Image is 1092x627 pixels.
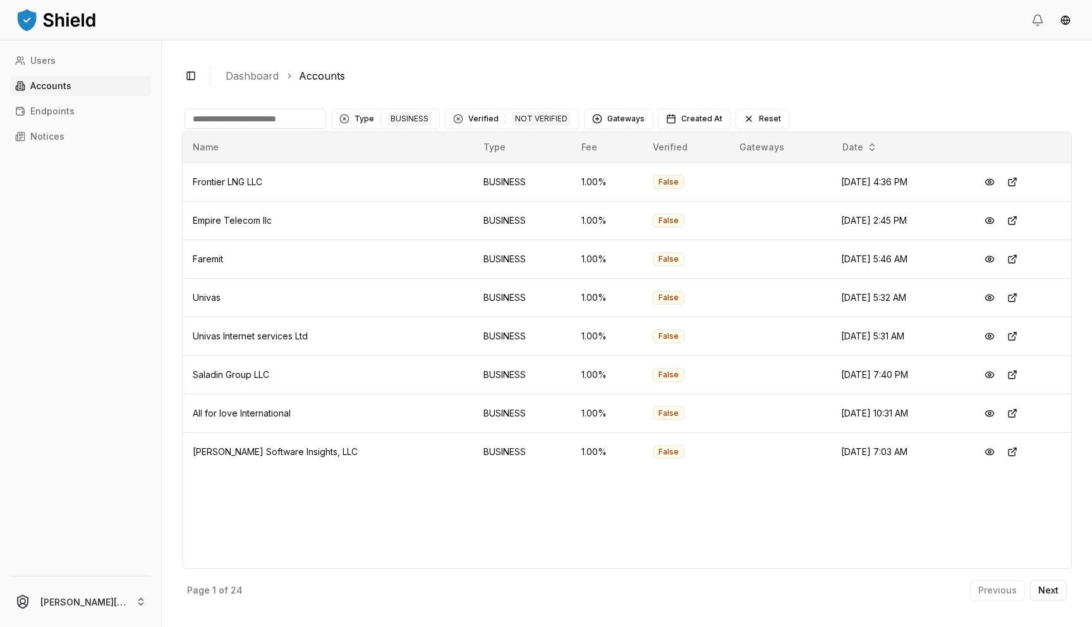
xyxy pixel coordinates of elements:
[581,176,607,187] span: 1.00 %
[473,355,571,394] td: BUSINESS
[15,7,97,32] img: ShieldPay Logo
[729,132,832,162] th: Gateways
[841,369,908,380] span: [DATE] 7:40 PM
[643,132,729,162] th: Verified
[193,215,272,226] span: Empire Telecom llc
[193,176,262,187] span: Frontier LNG LLC
[658,109,731,129] button: Created At
[837,137,882,157] button: Date
[10,51,151,71] a: Users
[387,112,432,126] div: BUSINESS
[30,56,56,65] p: Users
[10,101,151,121] a: Endpoints
[30,82,71,90] p: Accounts
[681,114,722,124] span: Created At
[581,408,607,418] span: 1.00 %
[473,394,571,432] td: BUSINESS
[584,109,653,129] button: Gateways
[193,331,308,341] span: Univas Internet services Ltd
[231,586,243,595] p: 24
[473,201,571,240] td: BUSINESS
[331,109,440,129] button: Clear Type filterTypeBUSINESS
[299,68,345,83] a: Accounts
[219,586,228,595] p: of
[453,114,463,124] div: Clear Verified filter
[581,331,607,341] span: 1.00 %
[581,446,607,457] span: 1.00 %
[841,408,908,418] span: [DATE] 10:31 AM
[40,595,126,609] p: [PERSON_NAME][EMAIL_ADDRESS][DOMAIN_NAME]
[581,253,607,264] span: 1.00 %
[473,278,571,317] td: BUSINESS
[841,331,904,341] span: [DATE] 5:31 AM
[571,132,643,162] th: Fee
[10,126,151,147] a: Notices
[193,369,269,380] span: Saladin Group LLC
[445,109,579,129] button: Clear Verified filterVerifiedNOT VERIFIED
[212,586,216,595] p: 1
[1038,586,1059,595] p: Next
[183,132,473,162] th: Name
[841,292,906,303] span: [DATE] 5:32 AM
[193,446,358,457] span: [PERSON_NAME] Software Insights, LLC
[226,68,279,83] a: Dashboard
[473,162,571,201] td: BUSINESS
[736,109,789,129] button: Reset filters
[581,369,607,380] span: 1.00 %
[841,176,907,187] span: [DATE] 4:36 PM
[193,253,223,264] span: Faremit
[30,132,64,141] p: Notices
[581,292,607,303] span: 1.00 %
[193,292,221,303] span: Univas
[512,112,571,126] div: NOT VERIFIED
[339,114,349,124] div: Clear Type filter
[226,68,1062,83] nav: breadcrumb
[5,581,156,622] button: [PERSON_NAME][EMAIL_ADDRESS][DOMAIN_NAME]
[1030,580,1067,600] button: Next
[841,446,907,457] span: [DATE] 7:03 AM
[473,240,571,278] td: BUSINESS
[841,253,907,264] span: [DATE] 5:46 AM
[473,132,571,162] th: Type
[841,215,907,226] span: [DATE] 2:45 PM
[473,432,571,471] td: BUSINESS
[30,107,75,116] p: Endpoints
[187,586,210,595] p: Page
[581,215,607,226] span: 1.00 %
[473,317,571,355] td: BUSINESS
[193,408,291,418] span: All for love International
[10,76,151,96] a: Accounts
